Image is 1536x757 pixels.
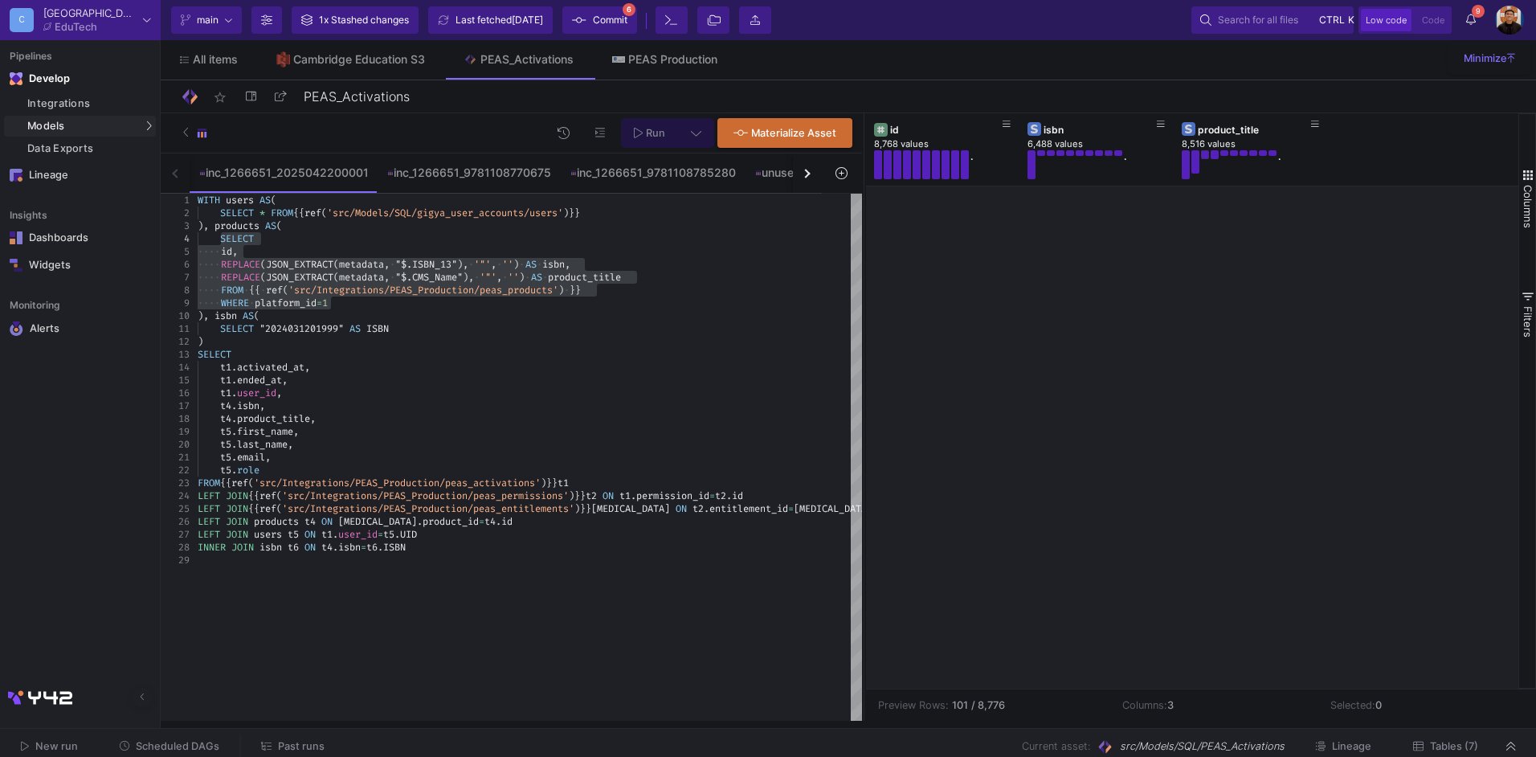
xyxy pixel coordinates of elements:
span: ( [271,194,276,207]
textarea: Editor content;Press Alt+F1 for Accessibility Options. [221,232,222,233]
span: {{ [248,502,259,515]
img: Logo [180,87,200,107]
div: 8 [161,284,190,297]
span: . [231,438,237,451]
span: ···· [198,297,221,309]
span: Low code [1366,14,1407,26]
span: ref [259,502,276,515]
a: Navigation iconDashboards [4,225,156,251]
button: Low code [1361,9,1411,31]
div: id [890,124,1003,136]
span: t4 [304,515,316,528]
span: Run [646,127,665,139]
div: Develop [29,72,53,85]
span: · [537,258,542,271]
div: Integrations [27,97,152,110]
div: 8,768 values [874,138,1011,150]
span: users [254,528,282,541]
span: id [221,245,232,258]
span: New run [35,740,78,752]
span: ON [304,528,316,541]
span: ISBN [366,322,389,335]
span: metadata [339,271,384,284]
span: · [243,284,249,297]
span: JSON_EXTRACT [266,271,333,284]
div: 12 [161,335,190,348]
span: ON [676,502,687,515]
div: 17 [161,399,190,412]
div: 16 [161,387,190,399]
span: JOIN [226,515,248,528]
div: isbn [1044,124,1157,136]
a: Navigation iconAlerts [4,315,156,342]
span: user_id [237,387,276,399]
span: SELECT [198,348,231,361]
span: JOIN [226,489,248,502]
img: SQL-Model type child icon [755,170,762,176]
div: 7 [161,271,190,284]
span: · [468,258,474,271]
span: t1 [619,489,631,502]
span: ON [321,515,333,528]
button: Materialize Asset [717,118,852,148]
div: Data Exports [27,142,152,155]
span: Lineage [1332,740,1371,752]
div: inc_1266651_9781108770675 [387,166,551,179]
span: ), [198,219,209,232]
span: '"' [474,258,491,271]
div: EduTech [55,22,97,32]
span: , [288,438,293,451]
span: '"' [480,271,496,284]
div: 10 [161,309,190,322]
div: . [970,150,973,179]
span: t1 [220,374,231,387]
span: 'src/Integrations/PEAS_Production/peas_entitlement [282,502,563,515]
span: Tables (7) [1430,740,1478,752]
div: 27 [161,528,190,541]
span: · [564,284,570,297]
span: isbn [214,309,237,322]
div: Dashboards [29,231,133,244]
span: Commit [593,8,627,32]
span: = [788,502,794,515]
img: Navigation icon [10,231,22,244]
span: ( [248,477,254,489]
img: Tab icon [612,56,626,62]
img: SQL-Model type child icon [199,170,206,176]
div: . [1124,150,1126,179]
span: }} [569,207,580,219]
div: 6 [161,258,190,271]
span: AS [349,322,361,335]
span: permission_id [636,489,709,502]
span: ), [457,258,468,271]
span: WHERE [221,297,249,309]
span: "2024031201999" [259,322,344,335]
span: t1 [220,361,231,374]
span: isbn [237,399,259,412]
span: 'src/Integrations/PEAS_Production/peas_activations [254,477,535,489]
span: = [317,297,322,309]
span: , [293,425,299,438]
div: 24 [161,489,190,502]
span: ( [283,284,288,297]
div: 9 [161,297,190,309]
span: · [390,258,395,271]
span: product_title [548,271,621,284]
span: ) [569,489,574,502]
div: inc_1266651_2025042200001 [199,166,368,179]
a: Navigation iconWidgets [4,252,156,278]
div: Alerts [30,321,134,336]
span: LEFT [198,489,220,502]
span: SELECT [220,322,254,335]
div: unused_codes_9781108770675 [755,166,929,179]
span: }} [574,489,586,502]
span: product_title [237,412,310,425]
span: , [259,399,265,412]
span: products [254,515,299,528]
span: ···· [198,245,221,258]
span: entitlement_id [709,502,788,515]
img: SQL Model [1097,739,1113,755]
span: ), [198,309,209,322]
div: 23 [161,477,190,489]
span: , [496,271,502,284]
